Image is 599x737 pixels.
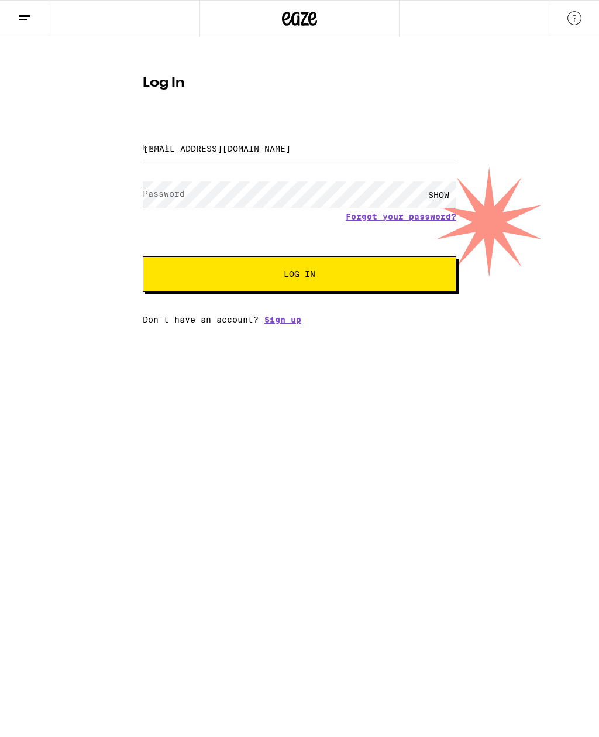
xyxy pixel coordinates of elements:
div: SHOW [421,181,456,208]
a: Sign up [264,315,301,324]
input: Email [143,135,456,162]
a: Forgot your password? [346,212,456,221]
label: Password [143,189,185,198]
span: Help [27,8,51,19]
button: Log In [143,256,456,292]
h1: Log In [143,76,456,90]
label: Email [143,143,169,152]
span: Log In [284,270,315,278]
div: Don't have an account? [143,315,456,324]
